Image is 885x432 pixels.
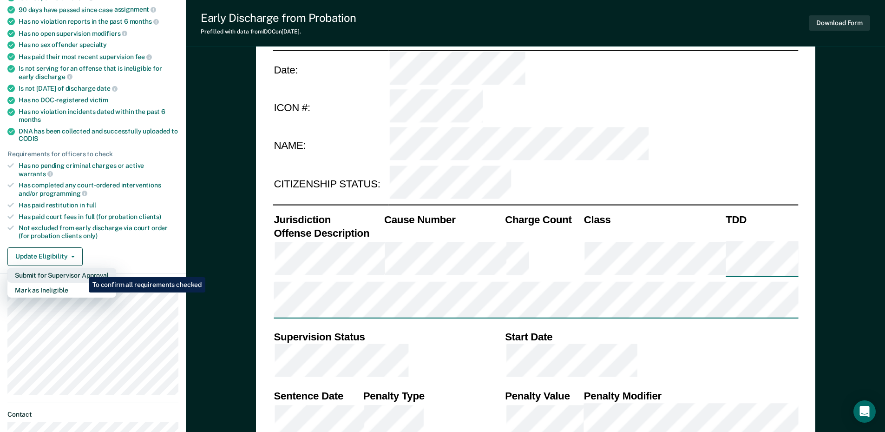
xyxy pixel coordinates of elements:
div: Has paid court fees in full (for probation [19,213,178,221]
th: Jurisdiction [273,213,383,226]
div: Has no sex offender [19,41,178,49]
span: CODIS [19,135,38,142]
td: Date: [273,50,388,88]
div: Has no violation reports in the past 6 [19,17,178,26]
th: Penalty Value [504,389,583,403]
td: ICON #: [273,88,388,126]
div: Not excluded from early discharge via court order (for probation clients [19,224,178,240]
div: Has no DOC-registered [19,96,178,104]
div: Has paid restitution in [19,201,178,209]
span: victim [90,96,108,104]
button: Update Eligibility [7,247,83,266]
div: Open Intercom Messenger [853,400,876,423]
div: Has no pending criminal charges or active [19,162,178,178]
span: months [130,18,159,25]
div: DNA has been collected and successfully uploaded to [19,127,178,143]
div: Has no open supervision [19,29,178,38]
th: TDD [725,213,798,226]
div: Early Discharge from Probation [201,11,356,25]
span: only) [83,232,98,239]
div: 90 days have passed since case [19,6,178,14]
div: Requirements for officers to check [7,150,178,158]
th: Charge Count [504,213,583,226]
div: Has paid their most recent supervision [19,53,178,61]
td: CITIZENSHIP STATUS: [273,165,388,203]
span: assignment [114,6,156,13]
th: Cause Number [383,213,504,226]
span: warrants [19,170,53,178]
div: Has completed any court-ordered interventions and/or [19,181,178,197]
span: months [19,116,41,123]
span: clients) [139,213,161,220]
dt: Contact [7,411,178,419]
div: Has no violation incidents dated within the past 6 [19,108,178,124]
th: Penalty Type [362,389,504,403]
th: Start Date [504,330,798,344]
div: Is not serving for an offense that is ineligible for early [19,65,178,80]
th: Supervision Status [273,330,504,344]
th: Offense Description [273,226,383,240]
span: specialty [79,41,107,48]
button: Mark as Ineligible [7,283,116,298]
span: modifiers [92,30,128,37]
th: Class [583,213,724,226]
span: discharge [35,73,72,80]
div: Is not [DATE] of discharge [19,84,178,93]
th: Sentence Date [273,389,362,403]
span: date [97,85,117,92]
span: programming [39,190,87,197]
span: full [86,201,96,209]
td: NAME: [273,126,388,165]
button: Download Form [809,15,870,31]
div: Prefilled with data from IDOC on [DATE] . [201,28,356,35]
th: Penalty Modifier [583,389,798,403]
span: fee [135,53,152,60]
button: Submit for Supervisor Approval [7,268,116,283]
